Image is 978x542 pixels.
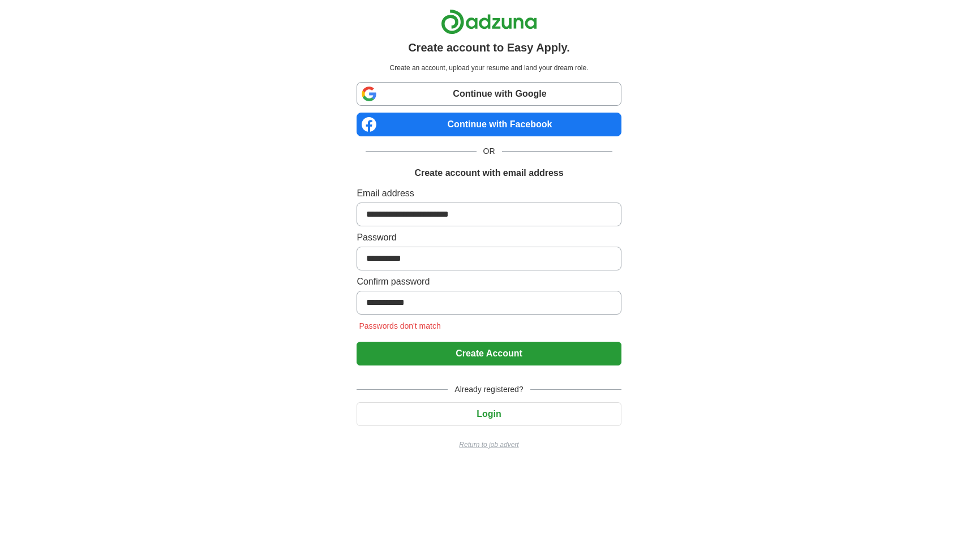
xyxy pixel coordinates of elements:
[414,166,563,180] h1: Create account with email address
[357,231,621,244] label: Password
[357,82,621,106] a: Continue with Google
[357,342,621,365] button: Create Account
[357,409,621,419] a: Login
[357,275,621,289] label: Confirm password
[357,402,621,426] button: Login
[448,384,530,395] span: Already registered?
[359,63,619,73] p: Create an account, upload your resume and land your dream role.
[441,9,537,35] img: Adzuna logo
[357,321,443,330] span: Passwords don't match
[357,440,621,450] a: Return to job advert
[477,145,502,157] span: OR
[357,113,621,136] a: Continue with Facebook
[357,187,621,200] label: Email address
[408,39,570,56] h1: Create account to Easy Apply.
